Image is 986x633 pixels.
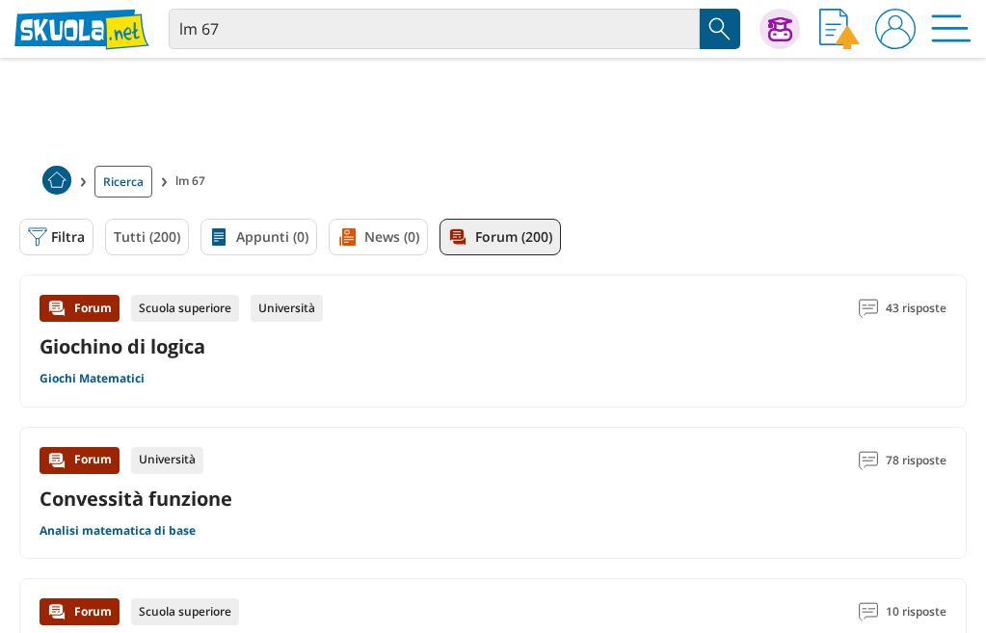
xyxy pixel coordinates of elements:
img: Home [42,166,71,195]
a: Giochi Matematici [40,371,145,386]
span: 43 risposte [886,295,946,322]
a: Tutti (200) [105,219,189,255]
img: Commenti lettura [859,299,878,318]
img: Commenti lettura [859,451,878,470]
a: Forum (200) [440,219,561,255]
button: Filtra [19,219,93,255]
input: Cerca appunti, riassunti o versioni [169,9,700,49]
div: Università [251,295,323,322]
span: 10 risposte [886,598,946,625]
div: Forum [40,295,120,322]
img: Commenti lettura [859,602,878,621]
div: Forum [40,598,120,625]
a: Analisi matematica di base [40,523,196,539]
div: Scuola superiore [131,295,239,322]
a: Ricerca [94,166,152,198]
div: Università [131,447,203,474]
img: Invia appunto [819,9,860,49]
img: Forum contenuto [47,451,67,470]
button: Search Button [700,9,740,49]
a: Convessità funzione [40,486,232,512]
img: Cerca appunti, riassunti o versioni [706,14,734,43]
img: Filtra filtri mobile [28,227,47,247]
a: Home [42,166,71,198]
img: Forum filtro contenuto attivo [448,227,467,247]
a: Giochino di logica [40,333,205,359]
img: Forum contenuto [47,299,67,318]
div: Scuola superiore [131,598,239,625]
img: Menù [931,9,972,49]
img: User avatar [875,9,916,49]
img: Forum contenuto [47,602,67,621]
span: 78 risposte [886,447,946,474]
span: lm 67 [175,166,213,198]
img: Chiedi Tutor AI [768,17,792,41]
div: Forum [40,447,120,474]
